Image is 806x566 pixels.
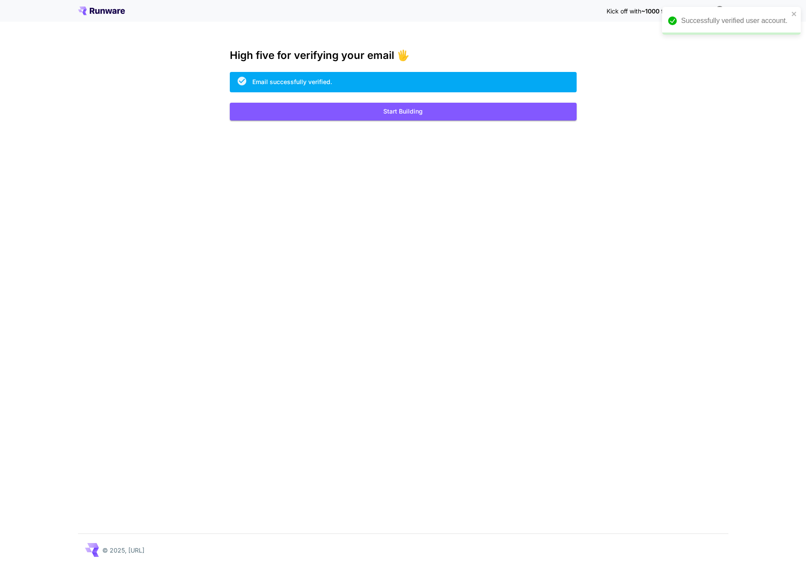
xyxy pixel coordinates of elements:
[641,7,708,15] span: ~1000 free images! 🎈
[681,16,789,26] div: Successfully verified user account.
[102,546,144,555] p: © 2025, [URL]
[711,2,728,19] button: In order to qualify for free credit, you need to sign up with a business email address and click ...
[791,10,797,17] button: close
[230,103,577,120] button: Start Building
[607,7,641,15] span: Kick off with
[230,49,577,62] h3: High five for verifying your email 🖐️
[252,77,332,86] div: Email successfully verified.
